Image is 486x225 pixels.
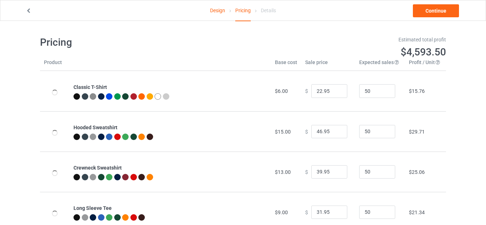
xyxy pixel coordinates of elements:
th: Base cost [271,59,301,71]
span: $15.00 [275,129,291,135]
span: $ [305,129,308,134]
b: Long Sleeve Tee [73,205,112,211]
span: $ [305,88,308,94]
span: $25.06 [409,169,425,175]
b: Hooded Sweatshirt [73,125,117,130]
span: $9.00 [275,210,288,215]
b: Classic T-Shirt [73,84,107,90]
b: Crewneck Sweatshirt [73,165,122,171]
span: $ [305,169,308,175]
a: Design [210,0,225,21]
span: $13.00 [275,169,291,175]
span: $ [305,209,308,215]
span: $15.76 [409,88,425,94]
h1: Pricing [40,36,238,49]
span: $4,593.50 [401,46,446,58]
img: heather_texture.png [90,93,96,100]
th: Sale price [301,59,355,71]
div: Estimated total profit [248,36,446,43]
span: $6.00 [275,88,288,94]
span: $21.34 [409,210,425,215]
div: Pricing [235,0,251,21]
span: $29.71 [409,129,425,135]
th: Expected sales [355,59,405,71]
div: Details [261,0,276,21]
a: Continue [413,4,459,17]
th: Profit / Unit [405,59,446,71]
th: Product [40,59,70,71]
